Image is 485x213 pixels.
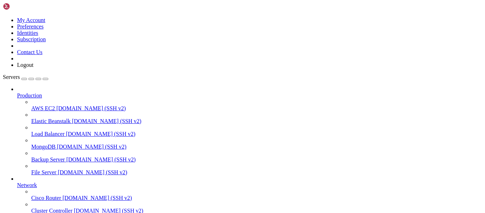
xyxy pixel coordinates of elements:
span: [DOMAIN_NAME] (SSH v2) [58,169,127,175]
a: File Server [DOMAIN_NAME] (SSH v2) [31,169,482,176]
a: Logout [17,62,33,68]
a: Identities [17,30,38,36]
a: Elastic Beanstalk [DOMAIN_NAME] (SSH v2) [31,118,482,124]
li: Backup Server [DOMAIN_NAME] (SSH v2) [31,150,482,163]
span: [DOMAIN_NAME] (SSH v2) [57,144,126,150]
a: Subscription [17,36,46,42]
span: [DOMAIN_NAME] (SSH v2) [62,195,132,201]
span: Cisco Router [31,195,61,201]
span: [DOMAIN_NAME] (SSH v2) [56,105,126,111]
span: [DOMAIN_NAME] (SSH v2) [66,131,136,137]
span: Production [17,92,42,98]
a: Cisco Router [DOMAIN_NAME] (SSH v2) [31,195,482,201]
li: Load Balancer [DOMAIN_NAME] (SSH v2) [31,124,482,137]
a: Contact Us [17,49,43,55]
span: Backup Server [31,156,65,163]
a: AWS EC2 [DOMAIN_NAME] (SSH v2) [31,105,482,112]
span: AWS EC2 [31,105,55,111]
span: Load Balancer [31,131,65,137]
span: Servers [3,74,20,80]
a: Servers [3,74,48,80]
a: Production [17,92,482,99]
li: AWS EC2 [DOMAIN_NAME] (SSH v2) [31,99,482,112]
span: Elastic Beanstalk [31,118,71,124]
li: File Server [DOMAIN_NAME] (SSH v2) [31,163,482,176]
img: Shellngn [3,3,44,10]
li: Cisco Router [DOMAIN_NAME] (SSH v2) [31,188,482,201]
a: MongoDB [DOMAIN_NAME] (SSH v2) [31,144,482,150]
li: Elastic Beanstalk [DOMAIN_NAME] (SSH v2) [31,112,482,124]
a: Network [17,182,482,188]
span: MongoDB [31,144,55,150]
a: My Account [17,17,45,23]
span: [DOMAIN_NAME] (SSH v2) [66,156,136,163]
a: Backup Server [DOMAIN_NAME] (SSH v2) [31,156,482,163]
li: MongoDB [DOMAIN_NAME] (SSH v2) [31,137,482,150]
span: Network [17,182,37,188]
a: Load Balancer [DOMAIN_NAME] (SSH v2) [31,131,482,137]
span: File Server [31,169,56,175]
a: Preferences [17,23,44,30]
span: [DOMAIN_NAME] (SSH v2) [72,118,142,124]
li: Production [17,86,482,176]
